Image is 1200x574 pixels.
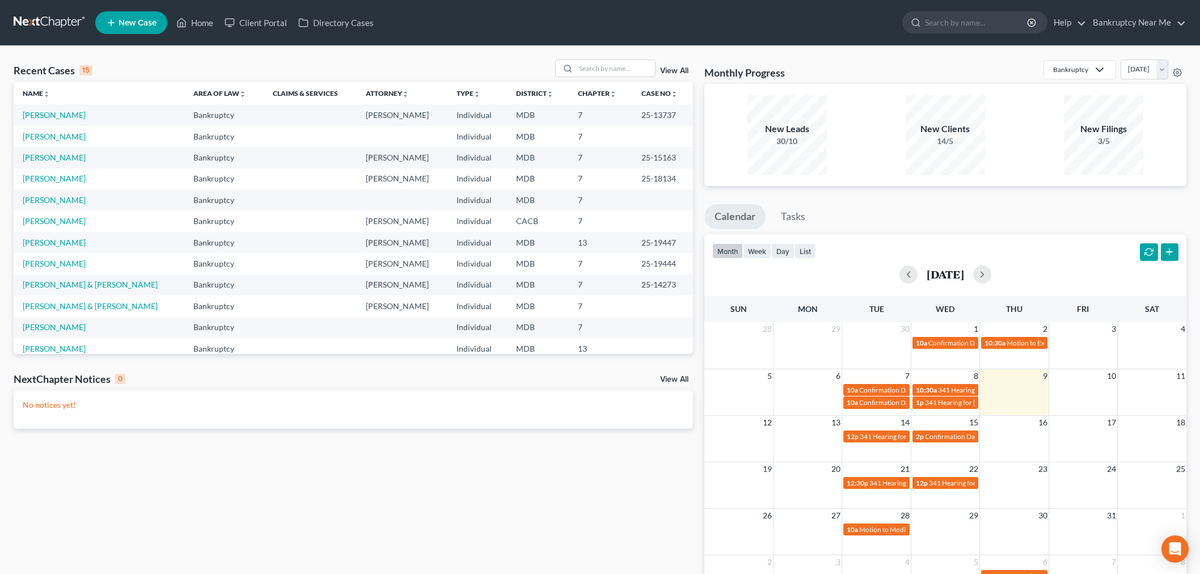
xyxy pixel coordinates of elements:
td: Individual [447,338,507,359]
td: Bankruptcy [184,253,264,274]
span: 10 [1106,369,1117,383]
td: 7 [569,168,632,189]
span: 341 Hearing for [PERSON_NAME] [925,398,1026,407]
td: MDB [507,338,569,359]
td: 25-19447 [632,232,693,253]
span: Wed [936,304,954,314]
td: MDB [507,317,569,338]
div: NextChapter Notices [14,372,125,386]
span: 3 [835,555,842,569]
td: Bankruptcy [184,104,264,125]
a: [PERSON_NAME] & [PERSON_NAME] [23,280,158,289]
td: MDB [507,253,569,274]
td: 25-14273 [632,275,693,296]
p: No notices yet! [23,399,684,411]
span: 14 [899,416,911,429]
span: 341 Hearing for Hall, Hope [929,479,1008,487]
td: 7 [569,210,632,231]
span: 8 [973,369,979,383]
td: 25-19444 [632,253,693,274]
span: 341 Hearing for [PERSON_NAME] [860,432,961,441]
td: Bankruptcy [184,317,264,338]
span: 20 [830,462,842,476]
td: Bankruptcy [184,147,264,168]
div: 0 [115,374,125,384]
div: 30/10 [747,136,827,147]
a: [PERSON_NAME] [23,110,86,120]
td: 7 [569,126,632,147]
i: unfold_more [43,91,50,98]
a: [PERSON_NAME] [23,322,86,332]
td: MDB [507,189,569,210]
span: 15 [968,416,979,429]
span: 26 [762,509,773,522]
span: 12p [847,432,859,441]
td: 7 [569,275,632,296]
button: list [795,243,816,259]
span: Confirmation Date for [PERSON_NAME], Cleopathra [928,339,1085,347]
a: [PERSON_NAME] [23,216,86,226]
td: Individual [447,189,507,210]
td: MDB [507,296,569,316]
td: Individual [447,275,507,296]
div: 14/5 [906,136,985,147]
a: [PERSON_NAME] [23,132,86,141]
a: Home [171,12,219,33]
td: Bankruptcy [184,338,264,359]
a: Calendar [704,204,766,229]
a: Tasks [771,204,816,229]
span: 3 [1110,322,1117,336]
td: Individual [447,104,507,125]
span: 10:30a [916,386,937,394]
span: 6 [1042,555,1049,569]
a: Chapterunfold_more [578,89,616,98]
td: MDB [507,126,569,147]
td: 7 [569,189,632,210]
button: month [712,243,743,259]
i: unfold_more [610,91,616,98]
td: [PERSON_NAME] [357,168,447,189]
span: 10:30a [984,339,1005,347]
span: 341 Hearing for [PERSON_NAME] [938,386,1040,394]
div: Recent Cases [14,64,92,77]
a: [PERSON_NAME] [23,238,86,247]
td: MDB [507,147,569,168]
a: Case Nounfold_more [641,89,678,98]
span: Fri [1077,304,1089,314]
span: Confirmation Date for [PERSON_NAME] [859,398,979,407]
span: Mon [798,304,818,314]
td: Bankruptcy [184,232,264,253]
td: MDB [507,168,569,189]
span: Thu [1006,304,1022,314]
td: 7 [569,296,632,316]
a: [PERSON_NAME] [23,153,86,162]
span: 31 [1106,509,1117,522]
span: 22 [968,462,979,476]
div: 15 [79,65,92,75]
span: 7 [1110,555,1117,569]
button: week [743,243,771,259]
input: Search by name... [576,60,655,77]
td: [PERSON_NAME] [357,232,447,253]
a: Nameunfold_more [23,89,50,98]
td: Individual [447,253,507,274]
td: MDB [507,232,569,253]
span: 29 [968,509,979,522]
td: [PERSON_NAME] [357,210,447,231]
span: 1 [973,322,979,336]
span: 29 [830,322,842,336]
span: 2p [916,432,924,441]
div: New Filings [1064,123,1143,136]
a: Typeunfold_more [457,89,480,98]
a: Districtunfold_more [516,89,553,98]
td: 7 [569,104,632,125]
span: 10a [847,398,858,407]
h3: Monthly Progress [704,66,785,79]
td: Bankruptcy [184,189,264,210]
span: 10a [847,525,858,534]
span: 28 [899,509,911,522]
td: 13 [569,232,632,253]
a: View All [660,375,688,383]
a: View All [660,67,688,75]
span: Motion to Modify [859,525,911,534]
